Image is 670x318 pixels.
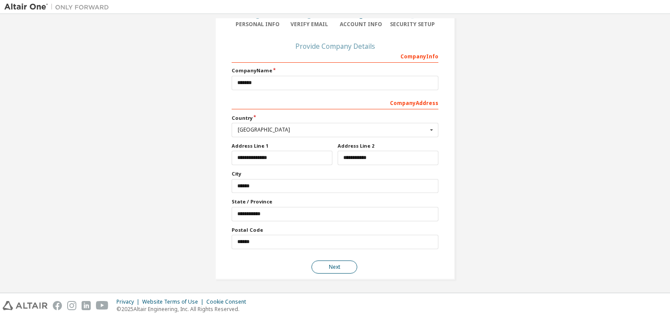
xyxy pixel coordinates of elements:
[232,170,438,177] label: City
[232,67,438,74] label: Company Name
[82,301,91,310] img: linkedin.svg
[142,298,206,305] div: Website Terms of Use
[4,3,113,11] img: Altair One
[238,127,427,132] div: [GEOGRAPHIC_DATA]
[96,301,109,310] img: youtube.svg
[232,142,332,149] label: Address Line 1
[311,260,357,274] button: Next
[116,298,142,305] div: Privacy
[116,305,251,313] p: © 2025 Altair Engineering, Inc. All Rights Reserved.
[232,95,438,109] div: Company Address
[232,227,438,233] label: Postal Code
[335,21,387,28] div: Account Info
[387,21,439,28] div: Security Setup
[338,142,438,149] label: Address Line 2
[53,301,62,310] img: facebook.svg
[232,198,438,205] label: State / Province
[232,44,438,49] div: Provide Company Details
[232,115,438,122] label: Country
[206,298,251,305] div: Cookie Consent
[284,21,335,28] div: Verify Email
[232,49,438,63] div: Company Info
[67,301,76,310] img: instagram.svg
[232,21,284,28] div: Personal Info
[3,301,48,310] img: altair_logo.svg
